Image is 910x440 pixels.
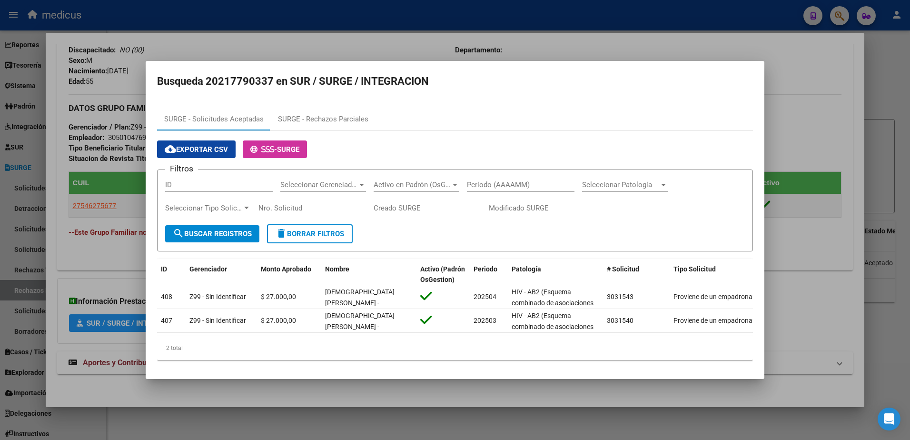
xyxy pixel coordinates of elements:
[278,114,368,125] div: SURGE - Rechazos Parciales
[157,336,753,360] div: 2 total
[374,180,451,189] span: Activo en Padrón (OsGestion)
[165,145,228,154] span: Exportar CSV
[165,204,242,212] span: Seleccionar Tipo Solicitud
[512,265,541,273] span: Patología
[512,312,593,341] span: HIV - AB2 (Esquema combinado de asociaciones y/o monodrogas)
[165,162,198,175] h3: Filtros
[512,288,593,318] span: HIV - AB2 (Esquema combinado de asociaciones y/o monodrogas)
[607,265,639,273] span: # Solicitud
[157,259,186,290] datatable-header-cell: ID
[280,180,357,189] span: Seleccionar Gerenciador
[189,293,246,300] span: Z99 - Sin Identificar
[474,317,496,324] span: 202503
[161,317,172,324] span: 407
[325,288,395,307] span: [DEMOGRAPHIC_DATA][PERSON_NAME] -
[250,145,277,154] span: -
[161,265,167,273] span: ID
[673,317,776,324] span: Proviene de un empadronamiento -
[276,230,344,238] span: Borrar Filtros
[474,293,496,300] span: 202504
[276,228,287,239] mat-icon: delete
[878,408,900,430] div: Open Intercom Messenger
[673,265,716,273] span: Tipo Solicitud
[257,259,321,290] datatable-header-cell: Monto Aprobado
[164,114,264,125] div: SURGE - Solicitudes Aceptadas
[165,143,176,155] mat-icon: cloud_download
[161,293,172,300] span: 408
[157,72,753,90] h2: Busqueda 20217790337 en SUR / SURGE / INTEGRACION
[261,317,296,324] span: $ 27.000,00
[582,180,659,189] span: Seleccionar Patología
[173,230,252,238] span: Buscar Registros
[607,317,633,324] span: 3031540
[165,225,259,242] button: Buscar Registros
[261,265,311,273] span: Monto Aprobado
[173,228,184,239] mat-icon: search
[277,145,299,154] span: SURGE
[189,317,246,324] span: Z99 - Sin Identificar
[261,293,296,300] span: $ 27.000,00
[189,265,227,273] span: Gerenciador
[416,259,470,290] datatable-header-cell: Activo (Padrón OsGestion)
[325,265,349,273] span: Nombre
[508,259,603,290] datatable-header-cell: Patología
[267,224,353,243] button: Borrar Filtros
[470,259,508,290] datatable-header-cell: Periodo
[607,293,633,300] span: 3031543
[670,259,784,290] datatable-header-cell: Tipo Solicitud
[603,259,670,290] datatable-header-cell: # Solicitud
[673,293,776,300] span: Proviene de un empadronamiento -
[321,259,416,290] datatable-header-cell: Nombre
[325,312,395,330] span: [DEMOGRAPHIC_DATA][PERSON_NAME] -
[157,140,236,158] button: Exportar CSV
[186,259,257,290] datatable-header-cell: Gerenciador
[243,140,307,158] button: -SURGE
[420,265,465,284] span: Activo (Padrón OsGestion)
[474,265,497,273] span: Periodo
